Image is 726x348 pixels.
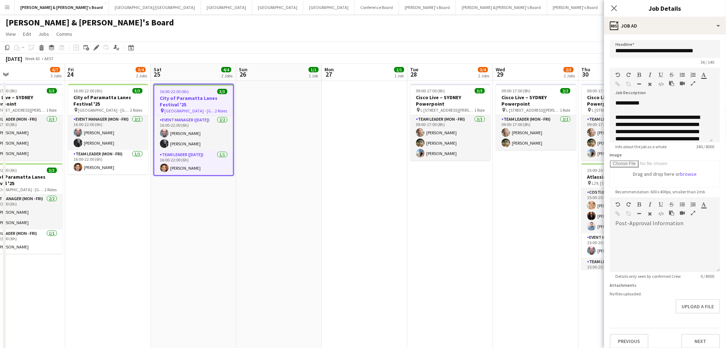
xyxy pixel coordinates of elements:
[394,67,404,72] span: 1/1
[475,88,485,93] span: 3/3
[669,202,674,207] button: Strikethrough
[582,258,662,324] app-card-role: Team Leader (Mon - Fri)5/515:00-20:00 (5h)
[659,202,664,207] button: Underline
[45,187,57,192] span: 2 Roles
[74,88,103,93] span: 16:00-22:00 (6h)
[238,70,248,78] span: 26
[303,0,355,14] button: [GEOGRAPHIC_DATA]
[50,67,60,72] span: 6/7
[136,73,147,78] div: 2 Jobs
[3,29,19,39] a: View
[604,4,726,13] h3: Job Details
[410,115,491,160] app-card-role: Team Leader (Mon - Fri)3/309:00-17:00 (8h)[PERSON_NAME][PERSON_NAME][PERSON_NAME]
[20,29,34,39] a: Edit
[68,94,148,107] h3: City of Paramatta Lanes Festival '25
[68,150,148,174] app-card-role: Team Leader (Mon - Fri)1/116:00-22:00 (6h)[PERSON_NAME]
[324,70,334,78] span: 27
[680,202,685,207] button: Unordered List
[222,73,233,78] div: 2 Jobs
[496,94,576,107] h3: Cisco Live – SYDNEY Powerpoint
[479,73,490,78] div: 2 Jobs
[47,168,57,173] span: 3/3
[582,115,662,160] app-card-role: Team Leader (Mon - Fri)3/309:00-17:00 (8h)[PERSON_NAME][PERSON_NAME][PERSON_NAME]
[564,73,575,78] div: 2 Jobs
[217,89,227,94] span: 3/3
[133,88,143,93] span: 3/3
[564,67,574,72] span: 2/3
[215,108,227,113] span: 2 Roles
[68,66,74,73] span: Fri
[395,73,404,78] div: 1 Job
[680,72,685,78] button: Unordered List
[67,70,74,78] span: 24
[496,66,505,73] span: Wed
[582,188,662,233] app-card-role: Costume (Mon - Fri)3/315:00-20:00 (5h)[PERSON_NAME][PERSON_NAME][PERSON_NAME]
[604,17,726,34] div: Job Ad
[691,144,720,149] span: 340 / 8000
[680,210,685,216] button: Insert video
[68,115,148,150] app-card-role: Event Manager (Mon - Fri)2/216:00-22:00 (6h)[PERSON_NAME][PERSON_NAME]
[495,70,505,78] span: 29
[410,94,491,107] h3: Cisco Live – SYDNEY Powerpoint
[68,84,148,174] app-job-card: 16:00-22:00 (6h)3/3City of Paramatta Lanes Festival '25 [GEOGRAPHIC_DATA] - [GEOGRAPHIC_DATA]2 Ro...
[610,144,673,149] span: Info about the job as a whole
[221,67,231,72] span: 4/4
[154,95,233,108] h3: City of Paramatta Lanes Festival '25
[669,210,674,216] button: Paste as plain text
[506,107,560,113] span: L [STREET_ADDRESS][PERSON_NAME] (Veritas Offices)
[475,107,485,113] span: 1 Role
[51,73,62,78] div: 3 Jobs
[626,202,631,207] button: Redo
[496,84,576,150] div: 09:00-17:00 (8h)2/2Cisco Live – SYDNEY Powerpoint L [STREET_ADDRESS][PERSON_NAME] (Veritas Office...
[410,84,491,160] app-job-card: 09:00-17:00 (8h)3/3Cisco Live – SYDNEY Powerpoint L [STREET_ADDRESS][PERSON_NAME] (Veritas Office...
[154,66,162,73] span: Sat
[154,84,234,176] app-job-card: 16:00-22:00 (6h)3/3City of Paramatta Lanes Festival '25 [GEOGRAPHIC_DATA] - [GEOGRAPHIC_DATA]2 Ro...
[659,81,664,87] button: HTML Code
[355,0,399,14] button: Conference Board
[680,81,685,86] button: Insert video
[669,72,674,78] button: Strikethrough
[582,84,662,160] app-job-card: 09:00-17:00 (8h)3/3Cisco Live – SYDNEY Powerpoint L [STREET_ADDRESS][PERSON_NAME] (Veritas Office...
[582,66,591,73] span: Thu
[610,282,637,288] label: Attachments
[616,202,621,207] button: Undo
[582,94,662,107] h3: Cisco Live – SYDNEY Powerpoint
[109,0,201,14] button: [GEOGRAPHIC_DATA]/[GEOGRAPHIC_DATA]
[15,0,109,14] button: [PERSON_NAME] & [PERSON_NAME]'s Board
[502,88,531,93] span: 09:00-17:00 (8h)
[582,174,662,180] h3: Atlassian - Stranger Things
[130,107,143,113] span: 2 Roles
[456,0,547,14] button: [PERSON_NAME] & [PERSON_NAME]'s Board
[610,189,711,194] span: Recommendation: 600 x 400px, smaller than 2mb
[165,108,215,113] span: [GEOGRAPHIC_DATA] - [GEOGRAPHIC_DATA]
[637,202,642,207] button: Bold
[136,67,146,72] span: 3/4
[676,299,720,314] button: Upload a file
[6,17,174,28] h1: [PERSON_NAME] & [PERSON_NAME]'s Board
[659,72,664,78] button: Underline
[702,202,707,207] button: Text Color
[610,274,687,279] span: Details only seen by confirmed Crew
[309,73,318,78] div: 1 Job
[78,107,130,113] span: [GEOGRAPHIC_DATA] - [GEOGRAPHIC_DATA]
[6,55,22,62] div: [DATE]
[626,72,631,78] button: Redo
[616,72,621,78] button: Undo
[637,81,642,87] button: Horizontal Line
[592,107,646,113] span: L [STREET_ADDRESS][PERSON_NAME] (Veritas Offices)
[561,88,571,93] span: 2/2
[648,72,653,78] button: Italic
[47,107,57,113] span: 1 Role
[659,211,664,217] button: HTML Code
[160,89,189,94] span: 16:00-22:00 (6h)
[648,81,653,87] button: Clear Formatting
[547,0,604,14] button: [PERSON_NAME]'s Board
[691,210,696,216] button: Fullscreen
[582,233,662,258] app-card-role: Event Manager (Mon - Fri)1/115:00-20:00 (5h)[PERSON_NAME]
[47,88,57,93] span: 3/3
[637,211,642,217] button: Horizontal Line
[592,180,644,186] span: L29, [STREET_ADDRESS][PERSON_NAME]
[325,66,334,73] span: Mon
